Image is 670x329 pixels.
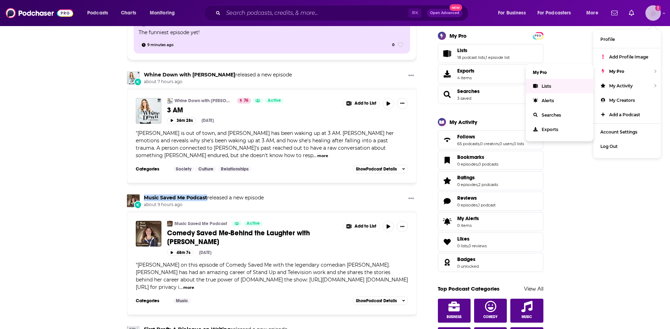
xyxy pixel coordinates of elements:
a: 0 podcasts [478,162,498,167]
a: 1 podcast [478,203,496,207]
h3: Categories [136,166,167,172]
img: Podchaser - Follow, Share and Rate Podcasts [6,6,73,20]
span: My Alerts [457,215,479,222]
a: Ratings [440,176,454,186]
span: Music [522,315,532,319]
a: Music [510,299,543,323]
span: For Podcasters [537,8,571,18]
a: Badges [440,257,454,267]
img: Music Saved Me Podcast [167,221,173,226]
img: User Profile [645,5,661,21]
span: ⌘ K [408,8,421,18]
a: 3 AM [167,106,338,114]
a: 0 episodes [457,162,478,167]
span: My Pro [609,69,624,74]
svg: Add a profile image [655,5,661,11]
span: ... [313,152,317,159]
a: Likes [440,237,454,247]
span: , [479,141,480,146]
a: 0 reviews [468,243,487,248]
h3: released a new episode [144,72,292,78]
a: Exports [438,64,543,83]
span: Add to List [355,101,376,106]
span: Follows [457,134,475,140]
a: 0 lists [457,243,468,248]
span: Comedy Saved Me-Behind the Laughter with [PERSON_NAME] [167,229,310,246]
h3: Categories [136,298,167,304]
span: Ratings [438,171,543,190]
a: Whine Down with Jana Kramer [144,72,235,78]
span: Likes [457,236,470,242]
span: Add Profile Image [609,54,648,60]
a: Searches [440,89,454,99]
span: My Alerts [440,217,454,226]
span: Follows [438,130,543,149]
span: 76 [244,97,248,104]
span: [PERSON_NAME] is out of town, and [PERSON_NAME] has been waking up at 3 AM. [PERSON_NAME] her emo... [136,130,394,159]
a: Reviews [440,196,454,206]
span: ... [179,284,183,290]
span: Badges [457,256,476,262]
button: Show More Button [343,221,380,232]
span: New [449,4,462,11]
a: Searches [457,88,480,94]
span: 0 items [457,223,479,228]
a: Account Settings [593,125,661,139]
span: More [586,8,598,18]
span: Show Podcast Details [356,298,397,303]
span: Add to List [355,224,376,229]
img: Whine Down with Jana Kramer [167,98,173,104]
a: Culture [196,166,216,172]
span: For Business [498,8,526,18]
button: open menu [493,7,535,19]
span: Badges [438,253,543,272]
a: 2 podcasts [478,182,498,187]
button: Show More Button [397,221,408,232]
a: 0 lists [513,141,524,146]
span: Bookmarks [438,151,543,170]
img: 3 AM [136,98,161,124]
span: Monitoring [150,8,175,18]
span: about 9 hours ago [144,202,264,208]
a: Lists [440,49,454,58]
span: Add a Podcast [609,112,640,117]
a: PRO [534,33,542,38]
button: Show More Button [406,194,417,203]
span: Profile [600,37,615,42]
span: Reviews [457,195,477,201]
span: " [136,262,408,290]
div: [DATE] [202,118,214,123]
a: 0 users [499,141,513,146]
span: " [136,130,394,159]
a: Music Saved Me Podcast [144,194,207,201]
button: ShowPodcast Details [353,297,408,305]
img: Whine Down with Jana Kramer [127,72,140,84]
a: Music Saved Me Podcast [174,221,227,226]
a: Bookmarks [457,154,498,160]
span: Searches [438,85,543,104]
span: 0 [392,42,395,48]
span: Active [268,97,281,104]
div: My Pro [449,32,467,39]
a: Add Profile Image [593,50,661,64]
span: about 7 hours ago [144,79,292,85]
span: Charts [121,8,136,18]
button: Open AdvancedNew [427,9,462,17]
span: Active [247,220,260,227]
a: View All [524,285,543,292]
button: 48m 7s [167,249,193,256]
a: Show notifications dropdown [626,7,637,19]
a: Top Podcast Categories [438,285,499,292]
a: 0 episodes [457,203,478,207]
span: Open Advanced [430,11,459,15]
span: 3 AM [167,106,183,114]
button: Show More Button [397,98,408,109]
a: Music [173,298,191,304]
